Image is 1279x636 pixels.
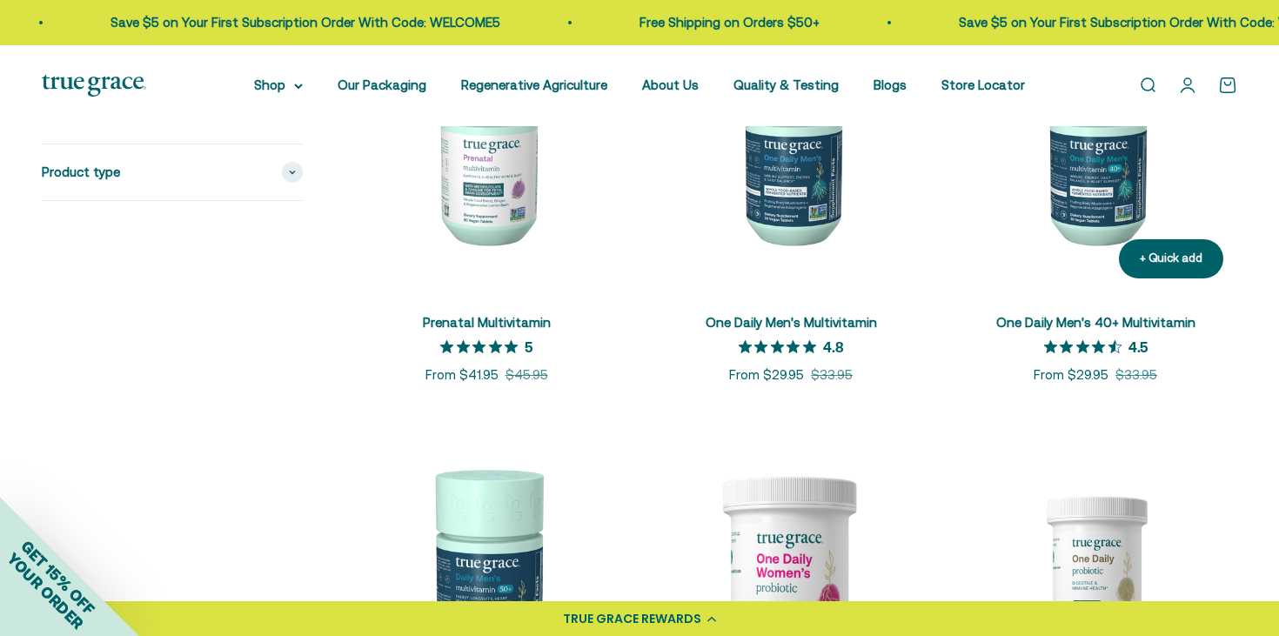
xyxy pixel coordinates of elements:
[42,144,303,200] summary: Product type
[954,9,1237,292] img: One Daily Men's 40+ Multivitamin
[706,315,877,330] a: One Daily Men's Multivitamin
[1140,250,1202,268] div: + Quick add
[3,549,87,633] span: YOUR ORDER
[1034,365,1108,385] sale-price: From $29.95
[1115,365,1157,385] compare-at-price: $33.95
[254,75,303,96] summary: Shop
[461,77,607,92] a: Regenerative Agriculture
[1044,334,1128,358] span: 4.5 out of 5 stars rating in total 4 reviews.
[525,338,532,355] p: 5
[110,12,499,33] p: Save $5 on Your First Subscription Order With Code: WELCOME5
[1128,338,1148,355] p: 4.5
[649,9,933,292] img: One Daily Men's Multivitamin
[338,77,426,92] a: Our Packaging
[1119,239,1223,278] button: + Quick add
[42,162,120,183] span: Product type
[941,77,1025,92] a: Store Locator
[639,15,819,30] a: Free Shipping on Orders $50+
[563,610,701,628] div: TRUE GRACE REWARDS
[811,365,853,385] compare-at-price: $33.95
[823,338,844,355] p: 4.8
[642,77,699,92] a: About Us
[17,537,98,618] span: GET 15% OFF
[996,315,1195,330] a: One Daily Men's 40+ Multivitamin
[423,315,551,330] a: Prenatal Multivitamin
[874,77,907,92] a: Blogs
[733,77,839,92] a: Quality & Testing
[729,365,804,385] sale-price: From $29.95
[345,9,628,292] img: Daily Multivitamin to Support a Healthy Mom & Baby* For women during pre-conception, pregnancy, a...
[440,334,525,358] span: 5 out of 5 stars rating in total 4 reviews.
[739,334,823,358] span: 4.8 out of 5 stars rating in total 6 reviews.
[425,365,499,385] sale-price: From $41.95
[506,365,548,385] compare-at-price: $45.95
